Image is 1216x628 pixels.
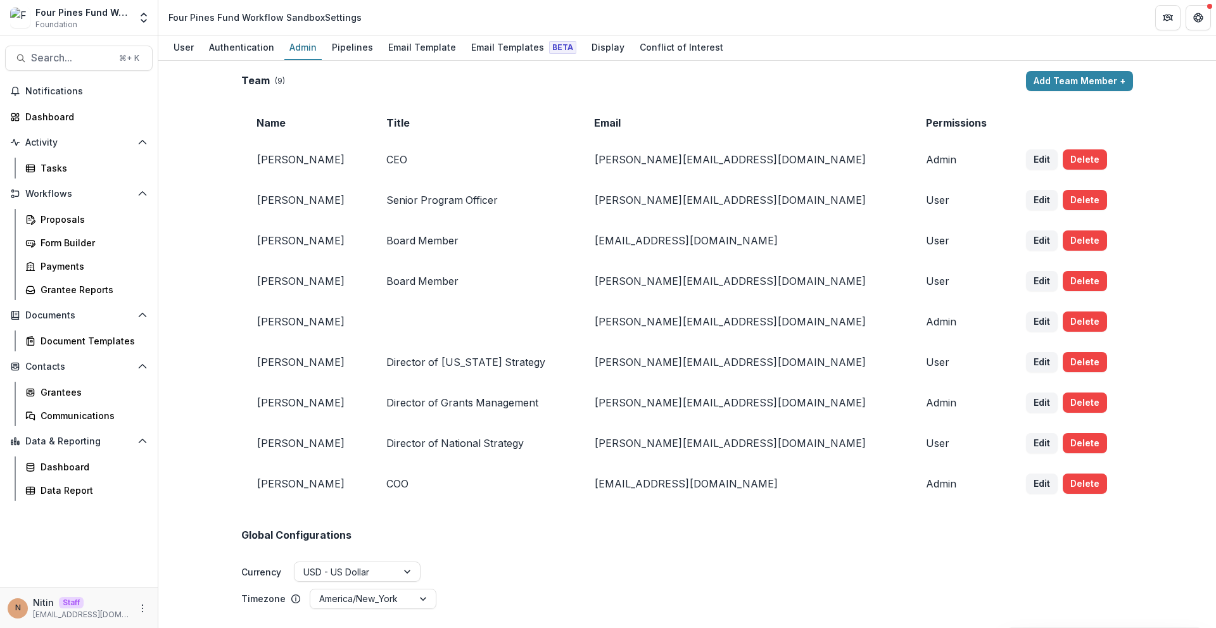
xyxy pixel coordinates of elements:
[1063,352,1107,372] button: Delete
[1026,149,1058,170] button: Edit
[241,220,371,261] td: [PERSON_NAME]
[241,382,371,423] td: [PERSON_NAME]
[911,139,1011,180] td: Admin
[1063,311,1107,332] button: Delete
[41,334,142,348] div: Document Templates
[549,41,576,54] span: Beta
[25,436,132,447] span: Data & Reporting
[25,189,132,199] span: Workflows
[5,81,153,101] button: Notifications
[579,342,910,382] td: [PERSON_NAME][EMAIL_ADDRESS][DOMAIN_NAME]
[284,35,322,60] a: Admin
[1186,5,1211,30] button: Get Help
[5,132,153,153] button: Open Activity
[1026,352,1058,372] button: Edit
[371,261,579,301] td: Board Member
[579,106,910,139] td: Email
[5,46,153,71] button: Search...
[1063,433,1107,453] button: Delete
[1026,271,1058,291] button: Edit
[579,180,910,220] td: [PERSON_NAME][EMAIL_ADDRESS][DOMAIN_NAME]
[1026,433,1058,453] button: Edit
[25,310,132,321] span: Documents
[33,596,54,609] p: Nitin
[41,236,142,249] div: Form Builder
[1063,392,1107,413] button: Delete
[25,110,142,123] div: Dashboard
[5,305,153,325] button: Open Documents
[371,220,579,261] td: Board Member
[204,35,279,60] a: Authentication
[20,382,153,403] a: Grantees
[20,279,153,300] a: Grantee Reports
[10,8,30,28] img: Four Pines Fund Workflow Sandbox
[20,232,153,253] a: Form Builder
[466,35,581,60] a: Email Templates Beta
[241,592,286,605] p: Timezone
[371,180,579,220] td: Senior Program Officer
[1026,392,1058,413] button: Edit
[466,38,581,56] div: Email Templates
[241,301,371,342] td: [PERSON_NAME]
[586,35,630,60] a: Display
[33,609,130,620] p: [EMAIL_ADDRESS][DOMAIN_NAME]
[135,601,150,616] button: More
[25,86,148,97] span: Notifications
[5,431,153,451] button: Open Data & Reporting
[1026,474,1058,494] button: Edit
[31,52,111,64] span: Search...
[1026,230,1058,251] button: Edit
[579,220,910,261] td: [EMAIL_ADDRESS][DOMAIN_NAME]
[371,423,579,463] td: Director of National Strategy
[327,35,378,60] a: Pipelines
[241,75,270,87] h2: Team
[25,137,132,148] span: Activity
[275,75,285,87] p: ( 9 )
[163,8,367,27] nav: breadcrumb
[579,423,910,463] td: [PERSON_NAME][EMAIL_ADDRESS][DOMAIN_NAME]
[579,382,910,423] td: [PERSON_NAME][EMAIL_ADDRESS][DOMAIN_NAME]
[25,361,132,372] span: Contacts
[41,260,142,273] div: Payments
[20,456,153,477] a: Dashboard
[635,38,728,56] div: Conflict of Interest
[20,158,153,179] a: Tasks
[911,463,1011,504] td: Admin
[41,213,142,226] div: Proposals
[911,342,1011,382] td: User
[579,301,910,342] td: [PERSON_NAME][EMAIL_ADDRESS][DOMAIN_NAME]
[5,184,153,204] button: Open Workflows
[204,38,279,56] div: Authentication
[20,330,153,351] a: Document Templates
[168,35,199,60] a: User
[41,386,142,399] div: Grantees
[371,139,579,180] td: CEO
[371,382,579,423] td: Director of Grants Management
[371,342,579,382] td: Director of [US_STATE] Strategy
[241,342,371,382] td: [PERSON_NAME]
[1063,230,1107,251] button: Delete
[41,283,142,296] div: Grantee Reports
[35,19,77,30] span: Foundation
[383,35,461,60] a: Email Template
[241,529,351,541] h2: Global Configurations
[911,301,1011,342] td: Admin
[168,38,199,56] div: User
[241,261,371,301] td: [PERSON_NAME]
[579,261,910,301] td: [PERSON_NAME][EMAIL_ADDRESS][DOMAIN_NAME]
[241,139,371,180] td: [PERSON_NAME]
[1063,190,1107,210] button: Delete
[1063,149,1107,170] button: Delete
[1063,271,1107,291] button: Delete
[327,38,378,56] div: Pipelines
[41,161,142,175] div: Tasks
[59,597,84,608] p: Staff
[168,11,362,24] div: Four Pines Fund Workflow Sandbox Settings
[911,261,1011,301] td: User
[5,106,153,127] a: Dashboard
[35,6,130,19] div: Four Pines Fund Workflow Sandbox
[579,139,910,180] td: [PERSON_NAME][EMAIL_ADDRESS][DOMAIN_NAME]
[1026,71,1133,91] button: Add Team Member +
[117,51,142,65] div: ⌘ + K
[5,356,153,377] button: Open Contacts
